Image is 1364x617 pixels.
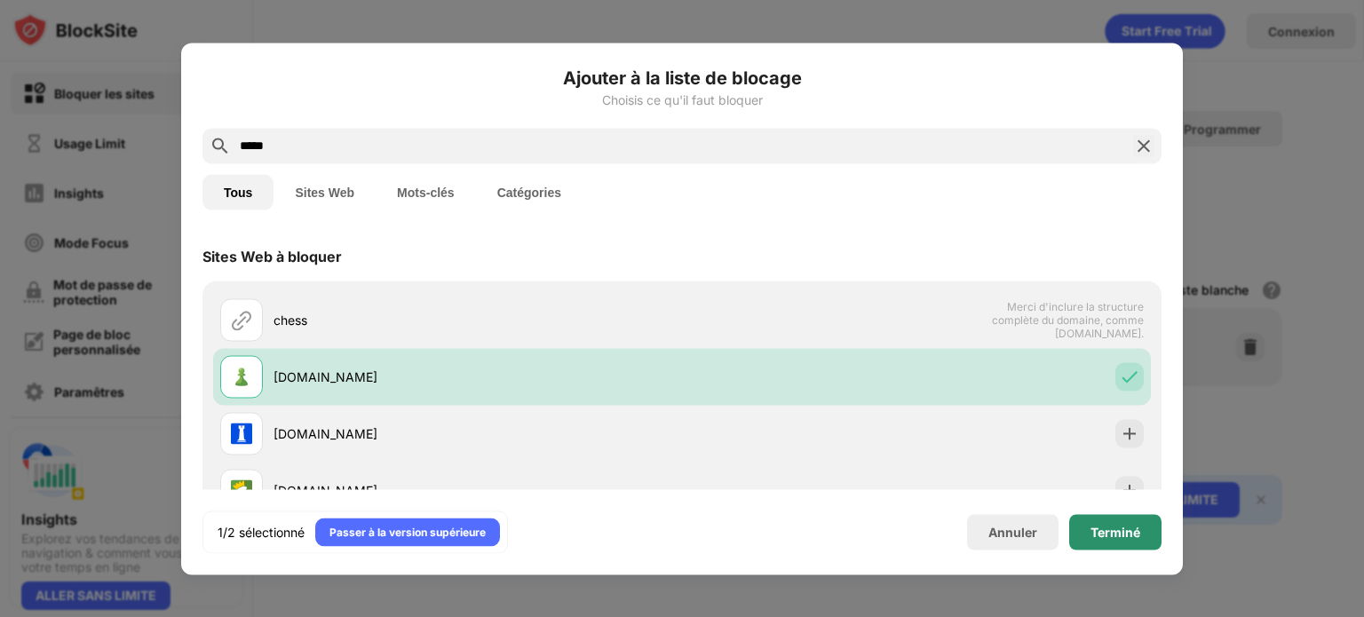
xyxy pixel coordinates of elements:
img: url.svg [231,309,252,330]
div: [DOMAIN_NAME] [274,368,682,386]
div: chess [274,311,682,329]
div: [DOMAIN_NAME] [274,424,682,443]
div: Terminé [1090,525,1140,539]
div: Sites Web à bloquer [202,247,342,265]
div: 1/2 sélectionné [218,523,305,541]
button: Mots-clés [376,174,476,210]
span: Merci d'inclure la structure complète du domaine, comme [DOMAIN_NAME]. [961,300,1144,340]
div: Annuler [988,525,1037,540]
button: Sites Web [274,174,376,210]
img: search.svg [210,135,231,156]
img: favicons [231,479,252,501]
img: favicons [231,366,252,387]
div: Choisis ce qu'il faut bloquer [202,92,1162,107]
div: Passer à la version supérieure [329,523,486,541]
button: Tous [202,174,274,210]
button: Catégories [476,174,583,210]
h6: Ajouter à la liste de blocage [202,64,1162,91]
div: [DOMAIN_NAME] [274,481,682,500]
img: search-close [1133,135,1154,156]
img: favicons [231,423,252,444]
